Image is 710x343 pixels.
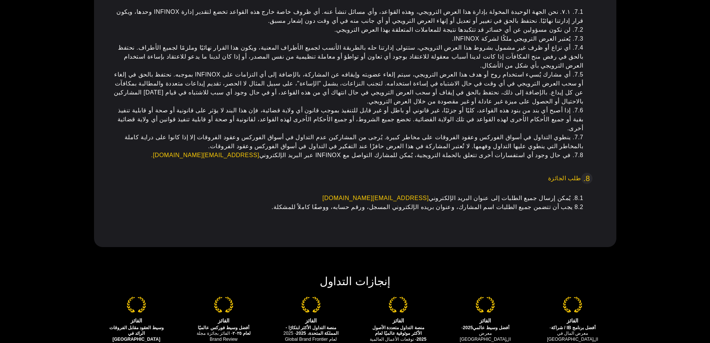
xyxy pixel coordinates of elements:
li: 7.2. لن نكون مسؤولين عن أي خسائر قد تتكبدها نتيجة للمعاملات المتعلقة بهذا العرض الترويجي. [112,25,584,34]
li: 7.5. أي مشارك يُسيء استخدام روح أو هدف هذا العرض الترويجي، سيتم إلغاء عضويته وإيقافه عن المشاركة،... [112,70,584,106]
li: 7.3. يُعتبر العرض الترويجي ملكًا لشركة INFINOX. [112,34,584,43]
a: [EMAIL_ADDRESS][DOMAIN_NAME] [322,195,429,201]
li: 7.7. ينطوي التداول في أسواق الفوركس وعقود الفروقات على مخاطر كبيرة. يُرجى من المشاركين عدم التداو... [112,133,584,151]
strong: الفائز [305,318,317,324]
span: 8. [581,173,592,184]
li: 7.6. إذا أصبح أي بند من بنود هذه القواعد، كليًا أو جزئيًا، غير قانوني أو باطل أو غير قابل للتنفيذ... [112,106,584,133]
li: 8.2 يجب أن تتضمن جميع الطلبات اسم المشارك، وعنوان بريده الإلكتروني المسجل، ورقم حسابه، ووصفًا كام... [112,203,584,212]
strong: منصة التداول الأكثر ابتكارًا - المملكة المتحدة، 2025 [286,325,338,336]
strong: أفضل وسيط عالمي2025 [463,325,509,330]
strong: الفائز [218,318,229,324]
li: 7.1. ٧.١. نحن الجهة الوحيدة المخولة بإدارة هذا العرض الترويجي، وهذه القواعد، وأي مسائل تنشأ عنه. ... [112,7,584,25]
strong: منصة التداول متعددة الأصول الأكثر موثوقية عالميًا لعام 2025 [372,325,426,342]
li: 7.4. أي نزاع أو ظرف غير مشمول بشروط هذا العرض الترويجي، ستتولى إدارتنا حله بالطريقة الأنسب لجميع ... [112,43,584,70]
h2: إنجازات التداول [94,274,616,289]
strong: الفائز [392,318,404,324]
strong: الفائز [479,318,491,324]
a: [EMAIL_ADDRESS][DOMAIN_NAME]. [151,152,259,158]
p: - الفائز بجائزة مجلة Brand Review [195,325,253,342]
strong: الفائز [567,318,578,324]
span: طلب ​​الجائزة [548,174,581,183]
li: 7.8. في حال وجود أي استفسارات أخرى تتعلق بالحملة الترويجية، يُمكن للمشارك التواصل مع INFINOX عبر ... [112,151,584,160]
p: - توقعات الأعمال العالمية [369,325,427,342]
li: 8.1. يُمكن إرسال جميع الطلبات إلى عنوان البريد الإلكتروني [112,194,584,203]
strong: أفضل برنامج IB / شراكة [551,325,596,330]
strong: أفضل وسيط فوركس عالميًا لعام ٢٠٢٥ [198,325,250,336]
strong: الفائز [131,318,142,324]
